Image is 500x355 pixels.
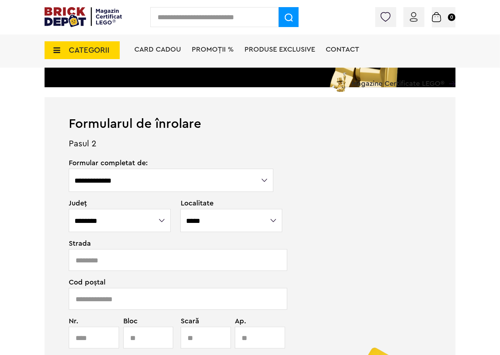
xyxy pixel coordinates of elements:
a: Contact [326,46,359,53]
span: Magazine Certificate LEGO® [351,71,444,87]
h1: Formularul de înrolare [45,97,455,130]
span: Localitate [181,200,274,207]
span: Bloc [123,318,170,325]
span: Județ [69,200,171,207]
a: Produse exclusive [244,46,315,53]
a: PROMOȚII % [192,46,234,53]
span: Ap. [235,318,264,325]
span: CATEGORII [69,46,109,54]
a: Card Cadou [134,46,181,53]
small: 0 [448,14,455,21]
span: Nr. [69,318,115,325]
span: Scară [181,318,218,325]
a: Magazine Certificate LEGO® [444,71,455,78]
p: Pasul 2 [45,140,455,160]
span: Formular completat de: [69,160,274,167]
span: Cod poștal [69,279,274,286]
